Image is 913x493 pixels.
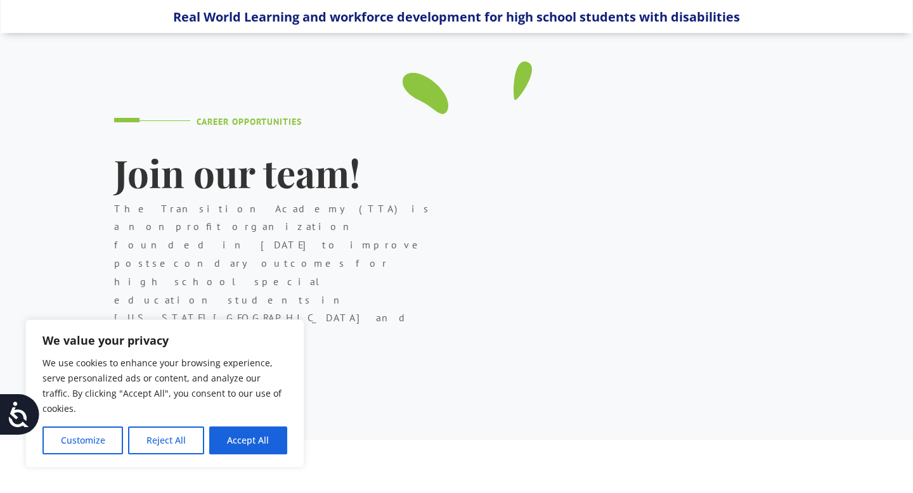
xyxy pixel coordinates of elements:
[403,61,532,114] img: tutor-09_green
[197,117,437,132] h4: Career Opportunities
[173,8,740,25] span: Real World Learning and workforce development for high school students with disabilities
[42,333,287,348] p: We value your privacy
[42,426,123,454] button: Customize
[114,200,437,345] p: The Transition Academy (TTA) is a nonprofit organization founded in [DATE] to improve postseconda...
[42,355,287,416] p: We use cookies to enhance your browsing experience, serve personalized ads or content, and analyz...
[209,426,287,454] button: Accept All
[114,151,437,200] h1: Join our team!
[128,426,204,454] button: Reject All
